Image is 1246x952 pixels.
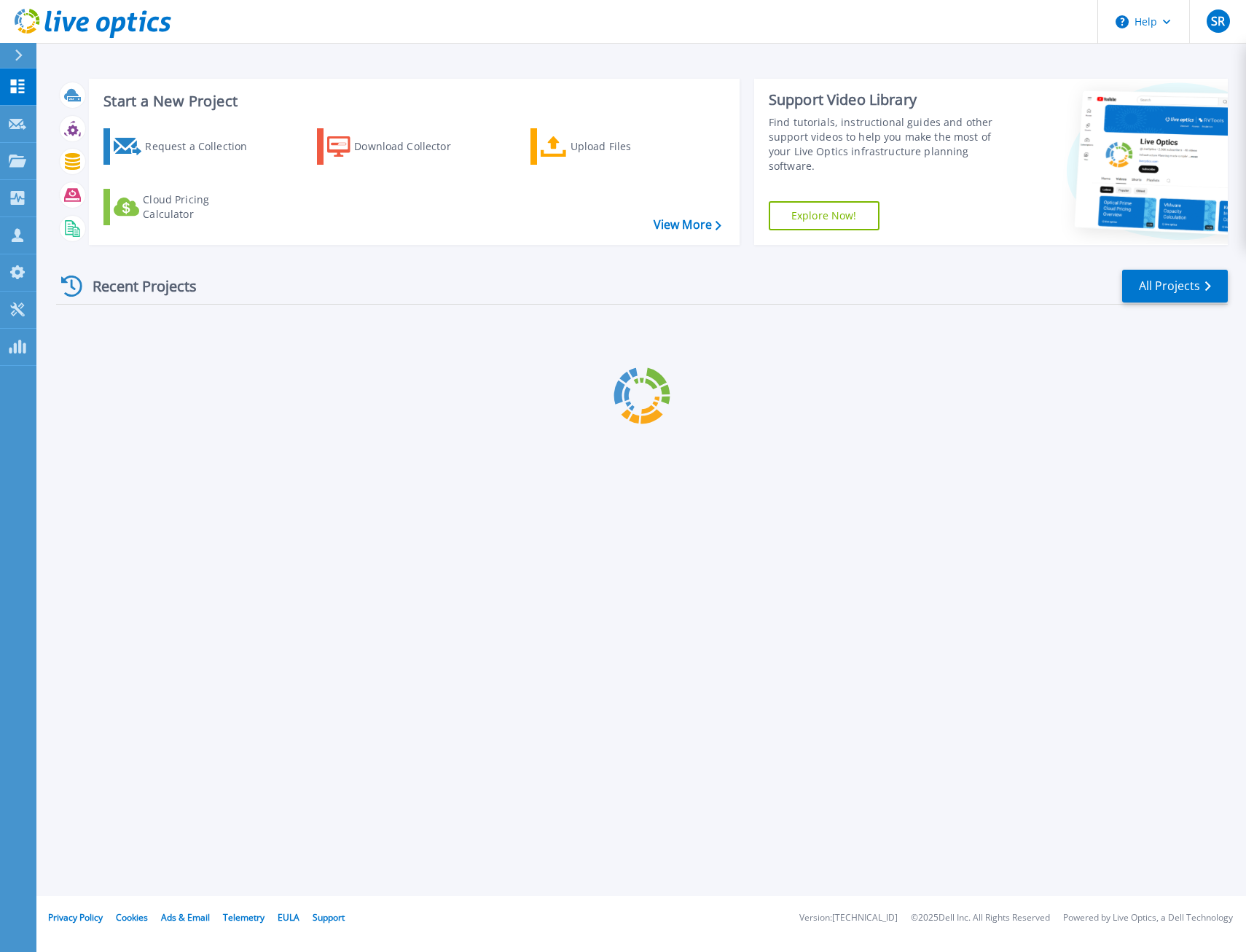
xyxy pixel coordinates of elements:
li: Version: [TECHNICAL_ID] [799,913,898,923]
li: © 2025 Dell Inc. All Rights Reserved [911,913,1050,923]
a: Support [313,911,345,924]
a: Download Collector [317,128,479,165]
a: Ads & Email [161,911,210,924]
div: Upload Files [571,132,687,161]
div: Request a Collection [145,132,262,161]
li: Powered by Live Optics, a Dell Technology [1063,913,1233,923]
div: Find tutorials, instructional guides and other support videos to help you make the most of your L... [769,115,1008,173]
span: SR [1211,15,1225,27]
div: Support Video Library [769,90,1008,109]
a: Cloud Pricing Calculator [103,189,266,225]
a: Privacy Policy [48,911,103,924]
a: Upload Files [530,128,693,165]
h3: Start a New Project [103,93,721,109]
a: View More [654,218,721,232]
a: Cookies [116,911,148,924]
div: Cloud Pricing Calculator [143,192,259,222]
a: Explore Now! [769,201,879,230]
a: Telemetry [223,911,265,924]
div: Recent Projects [56,268,216,304]
a: Request a Collection [103,128,266,165]
a: EULA [278,911,299,924]
a: All Projects [1122,270,1228,303]
div: Download Collector [354,132,471,161]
